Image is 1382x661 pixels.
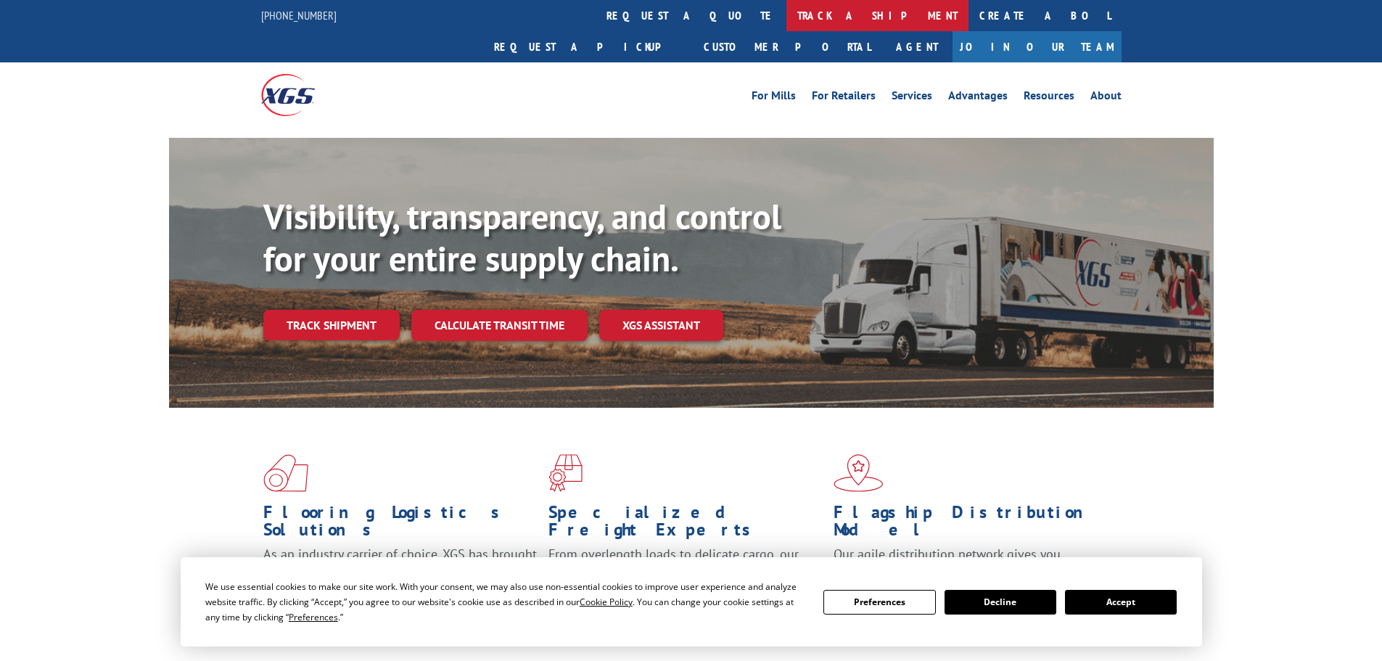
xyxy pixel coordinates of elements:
a: Join Our Team [953,31,1122,62]
a: For Retailers [812,90,876,106]
a: Agent [881,31,953,62]
div: Cookie Consent Prompt [181,557,1202,646]
a: For Mills [752,90,796,106]
a: Customer Portal [693,31,881,62]
span: Our agile distribution network gives you nationwide inventory management on demand. [834,546,1101,580]
button: Preferences [823,590,935,615]
a: About [1090,90,1122,106]
a: Request a pickup [483,31,693,62]
button: Decline [945,590,1056,615]
img: xgs-icon-flagship-distribution-model-red [834,454,884,492]
a: XGS ASSISTANT [599,310,723,341]
span: Cookie Policy [580,596,633,608]
h1: Flagship Distribution Model [834,504,1108,546]
img: xgs-icon-focused-on-flooring-red [548,454,583,492]
p: From overlength loads to delicate cargo, our experienced staff knows the best way to move your fr... [548,546,823,610]
a: Advantages [948,90,1008,106]
a: Services [892,90,932,106]
span: As an industry carrier of choice, XGS has brought innovation and dedication to flooring logistics... [263,546,537,597]
img: xgs-icon-total-supply-chain-intelligence-red [263,454,308,492]
h1: Specialized Freight Experts [548,504,823,546]
div: We use essential cookies to make our site work. With your consent, we may also use non-essential ... [205,579,806,625]
h1: Flooring Logistics Solutions [263,504,538,546]
button: Accept [1065,590,1177,615]
a: [PHONE_NUMBER] [261,8,337,22]
b: Visibility, transparency, and control for your entire supply chain. [263,194,781,281]
span: Preferences [289,611,338,623]
a: Track shipment [263,310,400,340]
a: Resources [1024,90,1074,106]
a: Calculate transit time [411,310,588,341]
